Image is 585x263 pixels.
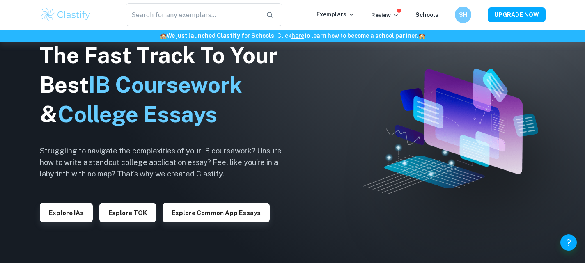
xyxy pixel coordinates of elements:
[488,7,546,22] button: UPGRADE NOW
[163,208,270,216] a: Explore Common App essays
[163,203,270,222] button: Explore Common App essays
[317,10,355,19] p: Exemplars
[126,3,260,26] input: Search for any exemplars...
[57,101,217,127] span: College Essays
[371,11,399,20] p: Review
[455,7,471,23] button: SH
[418,32,425,39] span: 🏫
[458,10,468,19] h6: SH
[560,234,577,251] button: Help and Feedback
[2,31,583,40] h6: We just launched Clastify for Schools. Click to learn how to become a school partner.
[40,7,92,23] img: Clastify logo
[160,32,167,39] span: 🏫
[363,69,538,195] img: Clastify hero
[291,32,304,39] a: here
[40,203,93,222] button: Explore IAs
[99,203,156,222] button: Explore TOK
[99,208,156,216] a: Explore TOK
[415,11,438,18] a: Schools
[40,41,294,129] h1: The Fast Track To Your Best &
[40,208,93,216] a: Explore IAs
[40,145,294,180] h6: Struggling to navigate the complexities of your IB coursework? Unsure how to write a standout col...
[89,72,242,98] span: IB Coursework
